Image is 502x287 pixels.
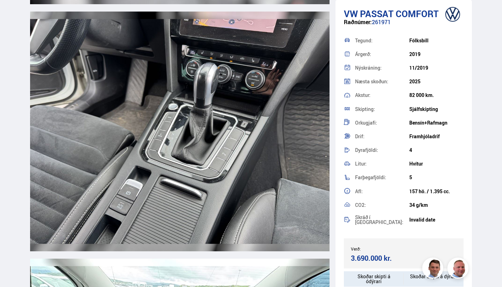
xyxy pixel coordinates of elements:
div: 2019 [409,51,464,57]
span: Raðnúmer: [344,18,372,26]
div: Dyrafjöldi: [355,148,409,153]
div: Orkugjafi: [355,120,409,125]
div: 82 000 km. [409,92,464,98]
div: Afl: [355,189,409,194]
div: Skipting: [355,107,409,112]
div: 4 [409,147,464,153]
img: 3373964.jpeg [30,12,330,251]
div: Verð: [351,246,404,251]
span: Passat COMFORT [360,7,439,20]
div: Hvítur [409,161,464,167]
div: Litur: [355,161,409,166]
img: brand logo [439,3,467,25]
div: Drif: [355,134,409,139]
span: VW [344,7,358,20]
img: FbJEzSuNWCJXmdc-.webp [423,259,444,280]
div: Skráð í [GEOGRAPHIC_DATA]: [355,215,409,225]
div: Farþegafjöldi: [355,175,409,180]
div: Framhjóladrif [409,134,464,139]
div: Invalid date [409,217,464,223]
div: Akstur: [355,93,409,98]
div: Nýskráning: [355,65,409,70]
div: 11/2019 [409,65,464,71]
div: 34 g/km [409,202,464,208]
button: Open LiveChat chat widget [6,3,27,24]
div: Fólksbíll [409,38,464,43]
img: siFngHWaQ9KaOqBr.png [448,259,469,280]
div: Næsta skoðun: [355,79,409,84]
div: Bensín+Rafmagn [409,120,464,126]
div: Skoðar skipti á dýrari [404,271,464,287]
div: 5 [409,175,464,180]
div: CO2: [355,203,409,208]
div: 2025 [409,79,464,84]
div: 157 hö. / 1.395 cc. [409,189,464,194]
div: Skoðar skipti á ódýrari [344,271,404,287]
div: Sjálfskipting [409,106,464,112]
div: 3.690.000 kr. [351,253,402,263]
div: Árgerð: [355,52,409,57]
div: 261971 [344,19,464,33]
div: Tegund: [355,38,409,43]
